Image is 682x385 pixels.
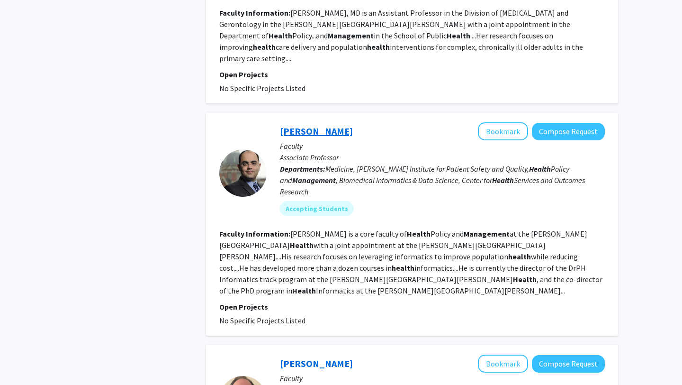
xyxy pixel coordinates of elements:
b: Management [328,31,374,40]
b: health [392,263,414,273]
b: Health [407,229,431,238]
a: [PERSON_NAME] [280,357,353,369]
iframe: Chat [7,342,40,378]
b: health [508,252,531,261]
b: health [253,42,276,52]
fg-read-more: [PERSON_NAME] is a core faculty of Policy and at the [PERSON_NAME][GEOGRAPHIC_DATA] with a joint ... [219,229,602,295]
p: Faculty [280,373,605,384]
b: Departments: [280,164,325,174]
b: Health [447,31,470,40]
b: Faculty Information: [219,8,290,18]
fg-read-more: [PERSON_NAME], MD is an Assistant Professor in the Division of [MEDICAL_DATA] and Gerontology in ... [219,8,583,63]
b: Management [464,229,510,238]
span: No Specific Projects Listed [219,316,305,325]
b: Management [292,175,336,185]
b: Health [290,240,314,250]
span: Medicine, [PERSON_NAME] Institute for Patient Safety and Quality, Policy and , Biomedical Informa... [280,164,585,196]
span: No Specific Projects Listed [219,83,305,93]
b: Health [492,175,514,185]
p: Faculty [280,140,605,152]
b: Health [269,31,292,40]
button: Compose Request to Hadi Kharrazi [532,123,605,140]
p: Open Projects [219,301,605,312]
b: Health [529,164,551,174]
button: Compose Request to Harold Lehmann [532,355,605,373]
p: Associate Professor [280,152,605,163]
p: Open Projects [219,69,605,80]
mat-chip: Accepting Students [280,201,354,216]
b: Health [292,286,316,295]
b: Faculty Information: [219,229,290,238]
a: [PERSON_NAME] [280,125,353,137]
button: Add Hadi Kharrazi to Bookmarks [478,122,528,140]
button: Add Harold Lehmann to Bookmarks [478,355,528,373]
b: Health [513,275,537,284]
b: health [367,42,390,52]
